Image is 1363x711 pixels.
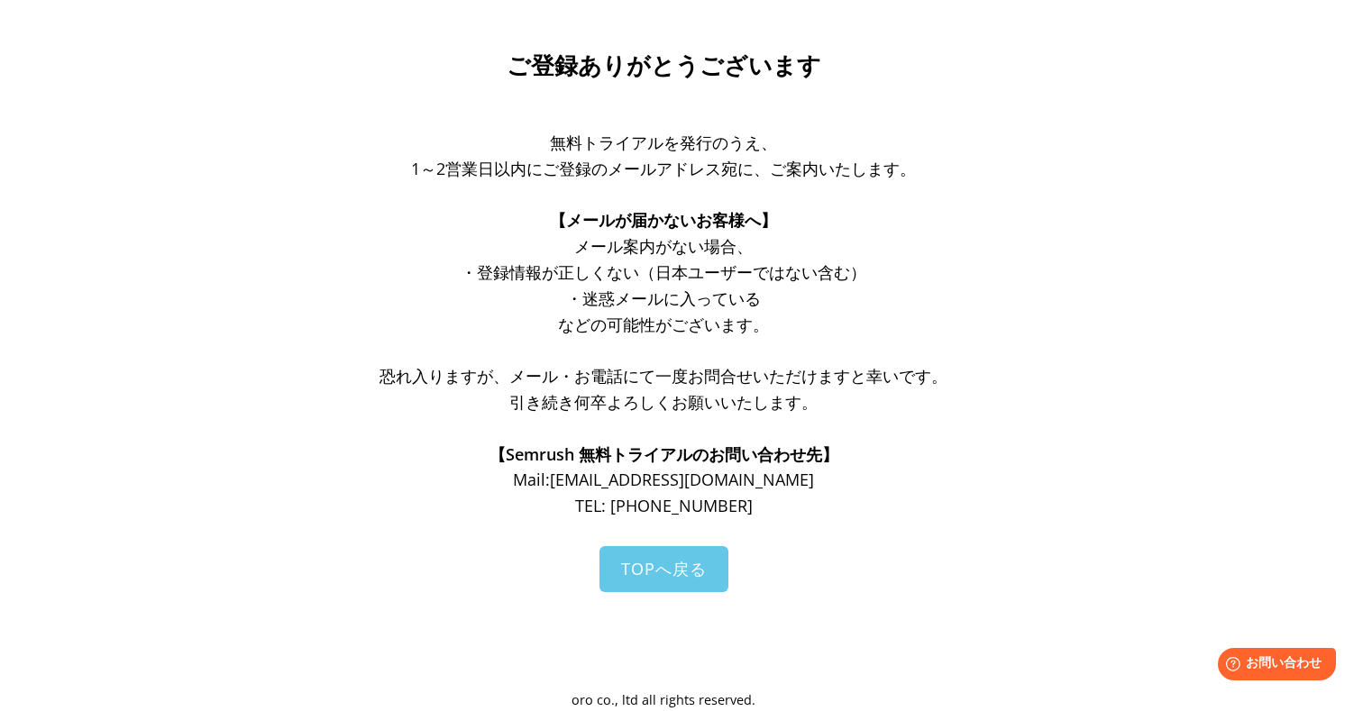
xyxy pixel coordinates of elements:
[411,158,916,179] span: 1～2営業日以内にご登録のメールアドレス宛に、ご案内いたします。
[574,235,753,257] span: メール案内がない場合、
[572,691,755,708] span: oro co., ltd all rights reserved.
[461,261,866,283] span: ・登録情報が正しくない（日本ユーザーではない含む）
[599,546,728,592] a: TOPへ戻る
[621,558,707,579] span: TOPへ戻る
[575,495,753,516] span: TEL: [PHONE_NUMBER]
[550,209,777,231] span: 【メールが届かないお客様へ】
[566,287,761,309] span: ・迷惑メールに入っている
[489,443,838,465] span: 【Semrush 無料トライアルのお問い合わせ先】
[380,365,947,387] span: 恐れ入りますが、メール・お電話にて一度お問合せいただけますと幸いです。
[507,52,821,79] span: ご登録ありがとうございます
[509,391,818,413] span: 引き続き何卒よろしくお願いいたします。
[558,314,769,335] span: などの可能性がございます。
[550,132,777,153] span: 無料トライアルを発行のうえ、
[1203,641,1343,691] iframe: Help widget launcher
[513,469,814,490] span: Mail: [EMAIL_ADDRESS][DOMAIN_NAME]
